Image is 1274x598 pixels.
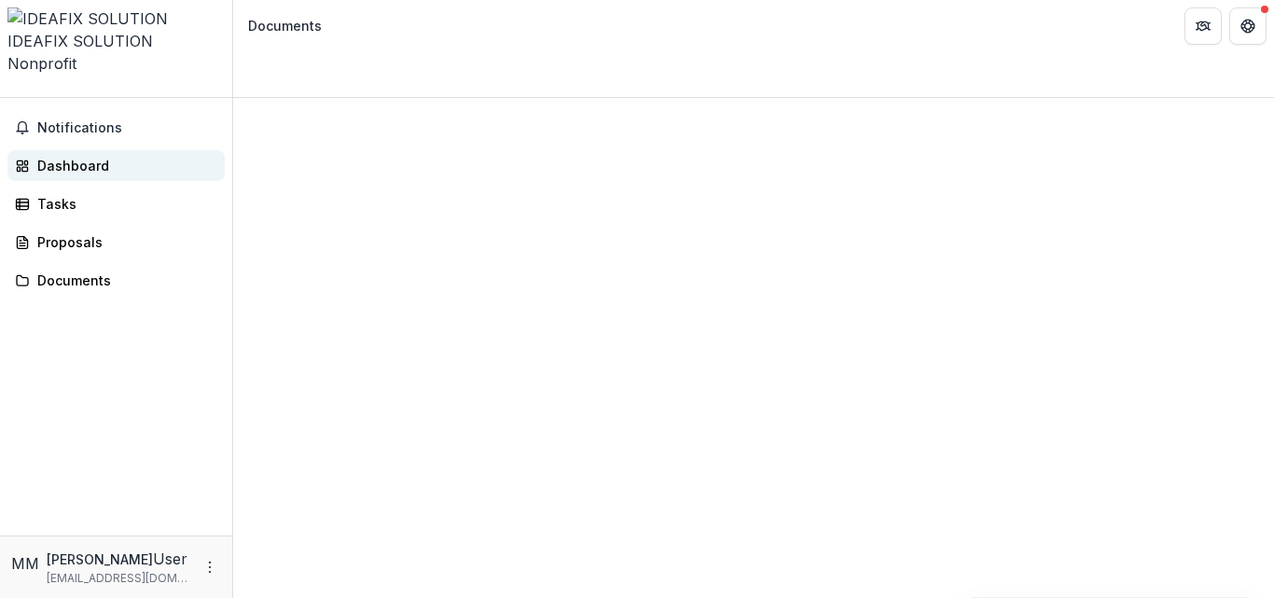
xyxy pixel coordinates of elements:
p: User [153,548,187,570]
a: Documents [7,265,225,296]
p: [EMAIL_ADDRESS][DOMAIN_NAME] [47,570,191,587]
button: Partners [1184,7,1222,45]
button: Get Help [1229,7,1267,45]
div: IDEAFIX SOLUTION [7,30,225,52]
div: Muhammad Zakiran Mahmud [11,552,39,575]
div: Dashboard [37,156,210,175]
div: Tasks [37,194,210,214]
button: Notifications [7,113,225,143]
div: Documents [248,16,322,35]
button: More [199,556,221,578]
span: Notifications [37,120,217,136]
p: [PERSON_NAME] [47,549,153,569]
nav: breadcrumb [241,12,329,39]
a: Tasks [7,188,225,219]
div: Proposals [37,232,210,252]
img: IDEAFIX SOLUTION [7,7,225,30]
div: Documents [37,271,210,290]
a: Proposals [7,227,225,257]
a: Dashboard [7,150,225,181]
span: Nonprofit [7,54,76,73]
